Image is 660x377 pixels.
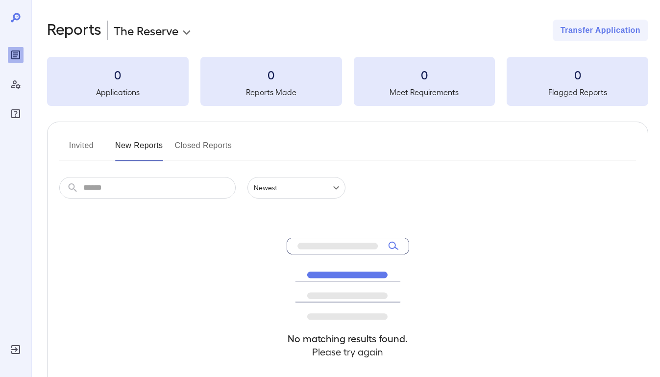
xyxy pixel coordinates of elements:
button: Transfer Application [553,20,648,41]
h4: No matching results found. [287,332,409,345]
h5: Reports Made [200,86,342,98]
h3: 0 [507,67,648,82]
button: Invited [59,138,103,161]
div: Reports [8,47,24,63]
div: Manage Users [8,76,24,92]
div: Log Out [8,342,24,357]
h3: 0 [354,67,495,82]
h3: 0 [200,67,342,82]
p: The Reserve [114,23,178,38]
button: New Reports [115,138,163,161]
div: FAQ [8,106,24,122]
h2: Reports [47,20,101,41]
button: Closed Reports [175,138,232,161]
summary: 0Applications0Reports Made0Meet Requirements0Flagged Reports [47,57,648,106]
div: Newest [247,177,345,199]
h5: Applications [47,86,189,98]
h4: Please try again [287,345,409,358]
h3: 0 [47,67,189,82]
h5: Meet Requirements [354,86,495,98]
h5: Flagged Reports [507,86,648,98]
